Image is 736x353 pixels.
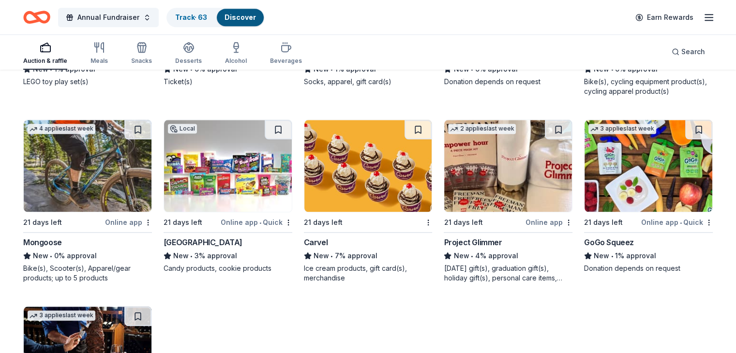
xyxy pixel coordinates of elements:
button: Snacks [131,38,152,70]
span: New [453,250,469,262]
div: Bike(s), Scooter(s), Apparel/gear products; up to 5 products [23,264,152,283]
div: 21 days left [164,217,202,228]
div: GoGo Squeez [584,236,634,248]
div: 3 applies last week [588,124,656,134]
button: Auction & raffle [23,38,67,70]
a: Image for Mongoose4 applieslast week21 days leftOnline appMongooseNew•0% approvalBike(s), Scooter... [23,119,152,283]
span: New [33,250,48,262]
div: 4% approval [444,250,572,262]
div: 1% approval [584,250,713,262]
div: 2 applies last week [448,124,516,134]
span: Search [681,46,705,58]
span: New [173,250,189,262]
span: • [471,252,473,260]
div: Snacks [131,57,152,65]
div: 21 days left [584,217,623,228]
span: • [680,219,682,226]
img: Image for Project Glimmer [444,120,572,212]
div: 3% approval [164,250,292,262]
div: 0% approval [23,250,152,262]
div: 7% approval [304,250,433,262]
div: Mongoose [23,236,62,248]
span: • [330,252,333,260]
div: Ice cream products, gift card(s), merchandise [304,264,433,283]
span: • [471,65,473,73]
img: Image for Carvel [304,120,432,212]
div: Project Glimmer [444,236,502,248]
div: Ticket(s) [164,77,292,87]
div: Alcohol [225,57,247,65]
div: Online app Quick [641,216,713,228]
div: Auction & raffle [23,57,67,65]
span: • [50,252,52,260]
a: Image for Carvel21 days leftCarvelNew•7% approvalIce cream products, gift card(s), merchandise [304,119,433,283]
div: 21 days left [23,217,62,228]
span: • [330,65,333,73]
div: Online app [105,216,152,228]
button: Track· 63Discover [166,8,265,27]
span: • [611,252,614,260]
a: Discover [225,13,256,21]
div: 21 days left [304,217,343,228]
a: Track· 63 [175,13,207,21]
span: • [259,219,261,226]
a: Image for Project Glimmer2 applieslast week21 days leftOnline appProject GlimmerNew•4% approval[D... [444,119,572,283]
div: [DATE] gift(s), graduation gift(s), holiday gift(s), personal care items, one-on-one career coach... [444,264,572,283]
div: Donation depends on request [444,77,572,87]
div: Candy products, cookie products [164,264,292,273]
div: LEGO toy play set(s) [23,77,152,87]
span: • [611,65,614,73]
div: Donation depends on request [584,264,713,273]
div: 3 applies last week [28,310,95,321]
button: Alcohol [225,38,247,70]
div: Bike(s), cycling equipment product(s), cycling apparel product(s) [584,77,713,96]
button: Search [664,42,713,61]
span: New [594,250,609,262]
span: • [190,65,193,73]
span: New [314,250,329,262]
button: Beverages [270,38,302,70]
div: [GEOGRAPHIC_DATA] [164,236,242,248]
div: 21 days left [444,217,482,228]
div: Beverages [270,57,302,65]
div: Online app Quick [221,216,292,228]
div: Desserts [175,57,202,65]
div: Meals [90,57,108,65]
span: • [190,252,193,260]
div: Local [168,124,197,133]
button: Meals [90,38,108,70]
a: Home [23,6,50,29]
span: • [50,65,52,73]
button: Annual Fundraiser [58,8,159,27]
div: Socks, apparel, gift card(s) [304,77,433,87]
div: 4 applies last week [28,124,95,134]
a: Image for FerraraLocal21 days leftOnline app•Quick[GEOGRAPHIC_DATA]New•3% approvalCandy products,... [164,119,292,273]
img: Image for GoGo Squeez [585,120,712,212]
a: Earn Rewards [630,9,699,26]
img: Image for Ferrara [164,120,292,212]
span: Annual Fundraiser [77,12,139,23]
img: Image for Mongoose [24,120,151,212]
button: Desserts [175,38,202,70]
a: Image for GoGo Squeez3 applieslast week21 days leftOnline app•QuickGoGo SqueezNew•1% approvalDona... [584,119,713,273]
div: Carvel [304,236,328,248]
div: Online app [526,216,572,228]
